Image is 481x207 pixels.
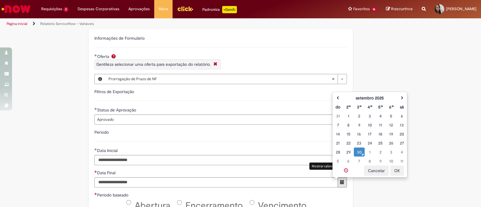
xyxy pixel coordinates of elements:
div: 04 September 2025 08:18:01 Thursday [377,113,384,119]
a: Rascunhos [386,6,413,12]
label: Período [94,129,109,135]
ul: Trilhas de página [5,18,316,29]
div: 29 September 2025 08:18:01 Monday [345,149,352,155]
th: Mês anterior [332,93,343,102]
th: Próximo mês [397,93,407,102]
th: setembro 2025. Alternar mês [343,93,397,102]
input: Data Final [94,177,338,187]
div: 01 September 2025 08:18:01 Monday [345,113,352,119]
div: 15 September 2025 08:18:01 Monday [345,131,352,137]
div: 25 September 2025 08:18:01 Thursday [377,140,384,146]
div: 05 October 2025 08:18:01 Sunday [334,158,342,164]
span: Favoritos [353,6,370,12]
a: Mostrando o selecionador de data.Alternar selecionador de data/hora [332,166,360,176]
span: Rascunhos [391,6,413,12]
span: Obrigatório Preenchido [94,148,97,151]
button: Cancelar [364,166,389,176]
button: OK [390,166,404,176]
label: Informações de Formulário [94,35,145,41]
span: Obrigatório Preenchido [94,108,97,110]
div: 14 September 2025 08:18:01 Sunday [334,131,342,137]
div: 07 September 2025 08:18:01 Sunday [334,122,342,128]
div: 10 October 2025 08:18:01 Friday [387,158,395,164]
div: 12 September 2025 08:18:01 Friday [387,122,395,128]
span: Status de Aprovação [97,107,137,113]
th: Quinta-feira [375,102,386,111]
label: Filtros de Exportação [94,89,134,94]
img: click_logo_yellow_360x200.png [177,4,193,13]
div: 21 September 2025 08:18:01 Sunday [334,140,342,146]
div: 19 September 2025 08:18:01 Friday [387,131,395,137]
span: Ajuda para Oferta [110,54,117,59]
span: Requisições [41,6,62,12]
div: 02 September 2025 08:18:01 Tuesday [355,113,363,119]
div: Padroniza [202,6,237,13]
div: 08 October 2025 08:18:01 Wednesday [366,158,374,164]
span: Aprovações [128,6,150,12]
th: Segunda-feira [343,102,354,111]
div: 11 October 2025 08:18:01 Saturday [398,158,406,164]
div: 05 September 2025 08:18:01 Friday [387,113,395,119]
abbr: Limpar campo Oferta [329,74,338,84]
span: 2 [63,7,69,12]
div: 23 September 2025 08:18:01 Tuesday [355,140,363,146]
button: Mostrar calendário para Data Final [338,177,347,187]
div: 02 October 2025 08:18:01 Thursday [377,149,384,155]
span: Data Inicial [97,148,119,153]
span: Necessários [94,193,97,195]
div: 18 September 2025 08:18:01 Thursday [377,131,384,137]
div: 07 October 2025 08:18:01 Tuesday [355,158,363,164]
div: 24 September 2025 08:18:01 Wednesday [366,140,374,146]
div: 11 September 2025 08:18:01 Thursday [377,122,384,128]
div: 09 October 2025 08:18:01 Thursday [377,158,384,164]
a: Relatório ServiceNow – Variáveis [40,21,94,26]
span: Oferta [97,54,110,59]
th: Quarta-feira [365,102,375,111]
a: Página inicial [7,21,27,26]
div: 06 October 2025 08:18:01 Monday [345,158,352,164]
span: Data Final [97,170,117,175]
span: [PERSON_NAME] [446,6,476,11]
div: 13 September 2025 08:18:01 Saturday [398,122,406,128]
input: Data Inicial 01 January 2024 00:00:11 Monday [94,155,338,165]
div: 01 October 2025 08:18:01 Wednesday [366,149,374,155]
div: 06 September 2025 08:18:01 Saturday [398,113,406,119]
i: Fechar More information Por question_oferta [212,61,219,68]
div: 31 August 2025 08:18:01 Sunday [334,113,342,119]
th: Terça-feira [354,102,364,111]
div: O seletor de data/hora foi aberto.Mostrando o selecionador de data.30 September 2025 08:18:01 Tue... [355,149,363,155]
span: Obrigatório Preenchido [94,54,97,56]
span: Prorrogação de Prazo de NF [109,74,332,84]
div: 28 September 2025 08:18:01 Sunday [334,149,342,155]
span: Necessários [94,170,97,173]
div: 03 October 2025 08:18:01 Friday [387,149,395,155]
div: 16 September 2025 08:18:01 Tuesday [355,131,363,137]
span: More [159,6,168,12]
span: Gentileza selecionar uma oferta para exportação do relatório. [96,62,210,67]
div: 08 September 2025 08:18:01 Monday [345,122,352,128]
div: Escolher data [332,92,407,178]
a: Prorrogação de Prazo de NFLimpar campo Oferta [106,74,347,84]
span: Despesas Corporativas [78,6,119,12]
th: Sexta-feira [386,102,396,111]
div: 03 September 2025 08:18:01 Wednesday [366,113,374,119]
div: Mostrar calendário para Data Final [309,163,366,169]
div: 09 September 2025 08:18:01 Tuesday [355,122,363,128]
div: 10 September 2025 08:18:01 Wednesday [366,122,374,128]
span: 16 [371,7,377,12]
th: Sábado [397,102,407,111]
div: 17 September 2025 08:18:01 Wednesday [366,131,374,137]
img: ServiceNow [1,3,32,15]
div: 20 September 2025 08:18:01 Saturday [398,131,406,137]
button: Oferta, Visualizar este registro Prorrogação de Prazo de NF [95,74,106,84]
span: Período baseado [97,192,130,198]
th: Domingo [332,102,343,111]
div: 22 September 2025 08:18:01 Monday [345,140,352,146]
div: 04 October 2025 08:18:01 Saturday [398,149,406,155]
p: +GenAi [222,6,237,13]
span: Aprovado [97,115,335,124]
div: 27 September 2025 08:18:01 Saturday [398,140,406,146]
div: 26 September 2025 08:18:01 Friday [387,140,395,146]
